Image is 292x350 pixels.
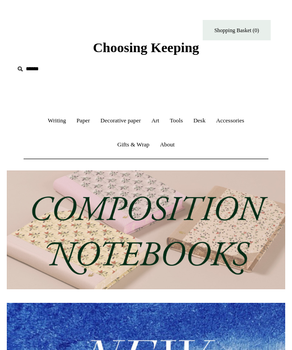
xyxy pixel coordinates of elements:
[93,47,199,53] a: Choosing Keeping
[203,20,271,40] a: Shopping Basket (0)
[7,170,285,289] img: 202302 Composition ledgers.jpg__PID:69722ee6-fa44-49dd-a067-31375e5d54ec
[113,133,154,157] a: Gifts & Wrap
[156,133,180,157] a: About
[211,109,248,133] a: Accessories
[147,109,164,133] a: Art
[96,109,146,133] a: Decorative paper
[72,109,95,133] a: Paper
[93,40,199,55] span: Choosing Keeping
[43,109,70,133] a: Writing
[189,109,210,133] a: Desk
[165,109,187,133] a: Tools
